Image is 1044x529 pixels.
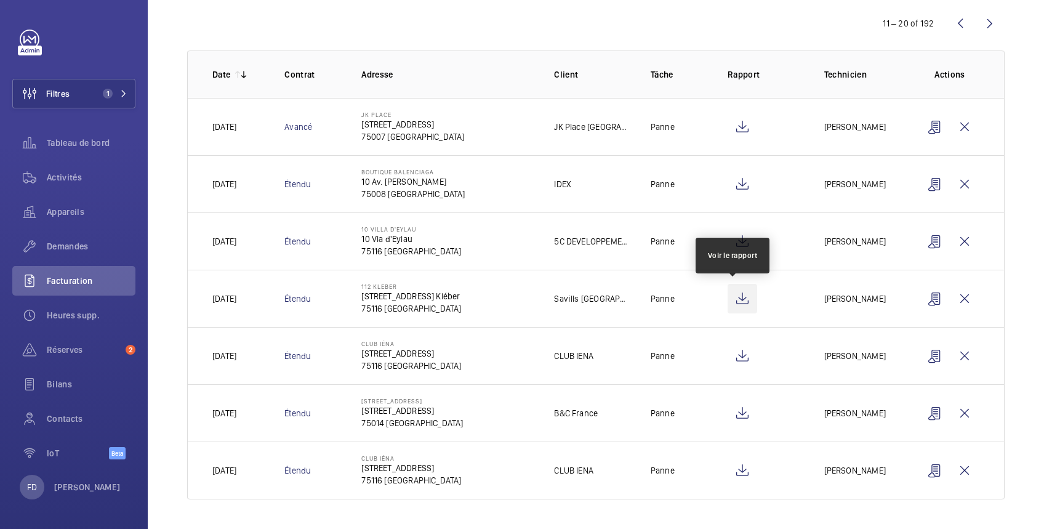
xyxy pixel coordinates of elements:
[824,68,901,81] p: Technicien
[361,290,461,302] p: [STREET_ADDRESS] Kléber
[126,345,135,355] span: 2
[12,79,135,108] button: Filtres1
[47,378,135,390] span: Bilans
[47,137,135,149] span: Tableau de bord
[103,89,113,99] span: 1
[361,225,461,233] p: 10 Villa d'Eylau
[284,68,342,81] p: Contrat
[212,407,236,419] p: [DATE]
[824,293,886,305] p: [PERSON_NAME]
[212,121,236,133] p: [DATE]
[47,240,135,252] span: Demandes
[554,68,630,81] p: Client
[651,293,675,305] p: Panne
[361,233,461,245] p: 10 Vla d'Eylau
[361,245,461,257] p: 75116 [GEOGRAPHIC_DATA]
[554,121,630,133] p: JK Place [GEOGRAPHIC_DATA]
[212,68,230,81] p: Date
[212,464,236,477] p: [DATE]
[361,360,461,372] p: 75116 [GEOGRAPHIC_DATA]
[883,17,934,30] div: 11 – 20 of 192
[824,350,886,362] p: [PERSON_NAME]
[361,417,463,429] p: 75014 [GEOGRAPHIC_DATA]
[824,235,886,248] p: [PERSON_NAME]
[47,309,135,321] span: Heures supp.
[46,87,70,100] span: Filtres
[361,118,464,131] p: [STREET_ADDRESS]
[554,178,571,190] p: IDEX
[361,454,461,462] p: Club Iéna
[284,466,311,475] a: Étendu
[284,179,311,189] a: Étendu
[47,275,135,287] span: Facturation
[824,121,886,133] p: [PERSON_NAME]
[824,464,886,477] p: [PERSON_NAME]
[212,178,236,190] p: [DATE]
[554,235,630,248] p: 5C DEVELOPPEMENT
[284,236,311,246] a: Étendu
[361,462,461,474] p: [STREET_ADDRESS]
[554,350,593,362] p: CLUB IENA
[361,68,534,81] p: Adresse
[361,168,465,176] p: Boutique Balenciaga
[361,405,463,417] p: [STREET_ADDRESS]
[361,347,461,360] p: [STREET_ADDRESS]
[361,111,464,118] p: JK PLACE
[651,121,675,133] p: Panne
[651,235,675,248] p: Panne
[554,464,593,477] p: CLUB IENA
[651,464,675,477] p: Panne
[554,407,598,419] p: B&C France
[361,176,465,188] p: 10 Av. [PERSON_NAME]
[554,293,630,305] p: Savills [GEOGRAPHIC_DATA]
[27,481,37,493] p: FD
[212,350,236,362] p: [DATE]
[728,68,804,81] p: Rapport
[708,250,758,261] div: Voir le rapport
[824,407,886,419] p: [PERSON_NAME]
[212,235,236,248] p: [DATE]
[361,340,461,347] p: Club Iéna
[361,188,465,200] p: 75008 [GEOGRAPHIC_DATA]
[47,171,135,184] span: Activités
[361,131,464,143] p: 75007 [GEOGRAPHIC_DATA]
[47,344,121,356] span: Réserves
[284,294,311,304] a: Étendu
[361,397,463,405] p: [STREET_ADDRESS]
[284,408,311,418] a: Étendu
[361,302,461,315] p: 75116 [GEOGRAPHIC_DATA]
[284,122,312,132] a: Avancé
[651,68,708,81] p: Tâche
[47,413,135,425] span: Contacts
[212,293,236,305] p: [DATE]
[54,481,121,493] p: [PERSON_NAME]
[47,447,109,459] span: IoT
[651,178,675,190] p: Panne
[824,178,886,190] p: [PERSON_NAME]
[651,350,675,362] p: Panne
[361,283,461,290] p: 112 Kleber
[47,206,135,218] span: Appareils
[361,474,461,487] p: 75116 [GEOGRAPHIC_DATA]
[109,447,126,459] span: Beta
[920,68,979,81] p: Actions
[651,407,675,419] p: Panne
[284,351,311,361] a: Étendu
